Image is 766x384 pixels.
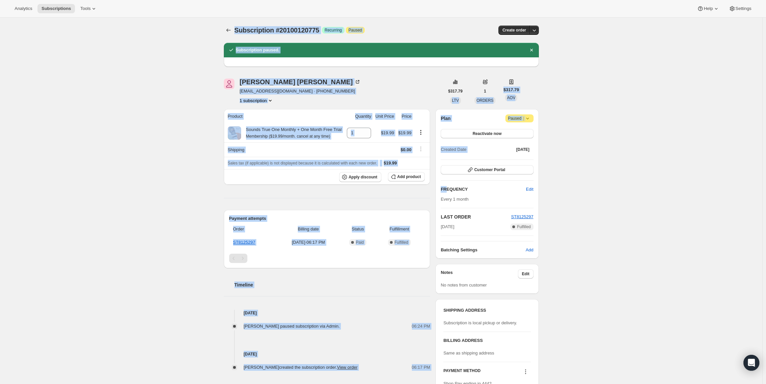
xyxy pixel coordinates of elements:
[704,6,713,11] span: Help
[339,172,381,182] button: Apply discount
[415,129,426,136] button: Product actions
[441,197,469,202] span: Every 1 month
[443,320,517,325] span: Subscription is local pickup or delivery.
[378,226,421,232] span: Fulfillment
[396,109,413,124] th: Price
[735,6,751,11] span: Settings
[234,27,319,34] span: Subscription #20100120775
[441,283,487,288] span: No notes from customer
[480,87,490,96] button: 1
[444,87,467,96] button: $317.79
[518,269,534,279] button: Edit
[441,247,526,253] h6: Batching Settings
[76,4,101,13] button: Tools
[473,131,501,136] span: Reactivate now
[502,28,526,33] span: Create order
[522,184,537,195] button: Edit
[477,98,493,103] span: ORDERS
[498,26,530,35] button: Create order
[448,89,463,94] span: $317.79
[441,165,533,174] button: Customer Portal
[224,142,345,157] th: Shipping
[443,351,494,355] span: Same as shipping address
[452,98,459,103] span: LTV
[693,4,723,13] button: Help
[349,174,377,180] span: Apply discount
[279,239,338,246] span: [DATE] · 06:17 PM
[241,126,342,140] div: Sounds True One Monthly + One Month Free Trial
[224,109,345,124] th: Product
[349,28,362,33] span: Paused
[224,310,430,316] h4: [DATE]
[443,368,480,377] h3: PAYMENT METHOD
[229,222,277,236] th: Order
[228,161,377,165] span: Sales tax (if applicable) is not displayed because it is calculated with each new order.
[401,147,412,152] span: $0.00
[484,89,486,94] span: 1
[337,365,357,370] a: View order
[441,224,454,230] span: [DATE]
[224,351,430,357] h4: [DATE]
[441,269,518,279] h3: Notes
[395,240,408,245] span: Fulfilled
[526,247,533,253] span: Add
[342,226,374,232] span: Status
[412,323,430,330] span: 06:24 PM
[743,355,759,371] div: Open Intercom Messenger
[384,160,397,165] span: $19.99
[224,79,234,89] span: Tasha Lansbury
[37,4,75,13] button: Subscriptions
[240,88,361,95] span: [EMAIL_ADDRESS][DOMAIN_NAME] · [PHONE_NUMBER]
[474,167,505,172] span: Customer Portal
[441,214,511,220] h2: LAST ORDER
[522,245,537,255] button: Add
[325,28,342,33] span: Recurring
[516,147,530,152] span: [DATE]
[345,109,373,124] th: Quantity
[229,254,425,263] nav: Pagination
[725,4,755,13] button: Settings
[512,145,534,154] button: [DATE]
[443,337,531,344] h3: BILLING ADDRESS
[240,79,361,85] div: [PERSON_NAME] [PERSON_NAME]
[503,87,519,93] span: $317.79
[244,324,340,329] span: [PERSON_NAME] paused subscription via Admin.
[511,214,533,220] button: ST8125297
[443,307,531,314] h3: SHIPPING ADDRESS
[441,115,451,122] h2: Plan
[373,109,396,124] th: Unit Price
[240,97,274,104] button: Product actions
[441,146,466,153] span: Created Date
[507,96,515,100] span: AOV
[15,6,32,11] span: Analytics
[244,365,358,370] span: [PERSON_NAME] created the subscription order.
[11,4,36,13] button: Analytics
[236,47,280,53] h2: Subscription paused.
[234,282,430,288] h2: Timeline
[356,240,364,245] span: Paid
[511,214,533,219] a: ST8125297
[508,115,531,122] span: Paused
[397,174,421,179] span: Add product
[526,186,533,193] span: Edit
[441,129,533,138] button: Reactivate now
[80,6,91,11] span: Tools
[246,134,330,139] small: Membership ($19.99/month. cancel at any time)
[522,271,530,277] span: Edit
[388,172,425,181] button: Add product
[415,145,426,153] button: Shipping actions
[41,6,71,11] span: Subscriptions
[229,215,425,222] h2: Payment attempts
[412,364,430,371] span: 06:17 PM
[398,130,412,135] span: $19.99
[381,130,394,135] span: $19.99
[228,126,241,140] img: product img
[527,45,536,55] button: Dismiss notification
[441,186,526,193] h2: FREQUENCY
[224,26,233,35] button: Subscriptions
[523,116,524,121] span: |
[279,226,338,232] span: Billing date
[517,224,531,229] span: Fulfilled
[233,240,255,245] a: ST8125297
